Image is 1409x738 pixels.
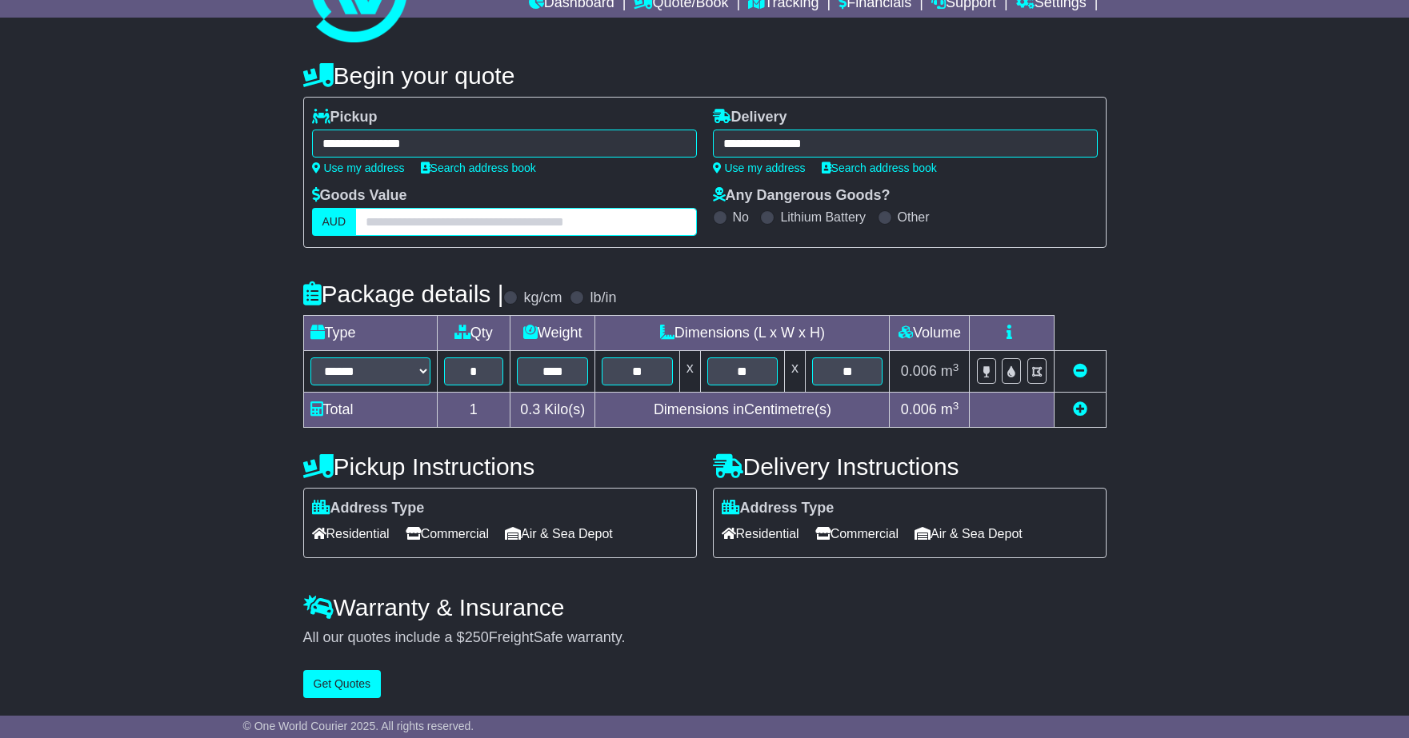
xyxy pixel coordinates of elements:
[505,521,613,546] span: Air & Sea Depot
[915,521,1023,546] span: Air & Sea Depot
[243,720,474,732] span: © One World Courier 2025. All rights reserved.
[312,500,425,517] label: Address Type
[595,393,890,428] td: Dimensions in Centimetre(s)
[312,109,378,126] label: Pickup
[713,453,1107,480] h4: Delivery Instructions
[1073,401,1087,417] a: Add new item
[465,629,489,645] span: 250
[523,289,562,307] label: kg/cm
[312,187,407,205] label: Goods Value
[941,363,959,379] span: m
[901,363,937,379] span: 0.006
[713,187,891,205] label: Any Dangerous Goods?
[679,351,700,393] td: x
[510,393,595,428] td: Kilo(s)
[303,393,437,428] td: Total
[595,316,890,351] td: Dimensions (L x W x H)
[312,208,357,236] label: AUD
[590,289,616,307] label: lb/in
[303,281,504,307] h4: Package details |
[406,521,489,546] span: Commercial
[822,162,937,174] a: Search address book
[1073,363,1087,379] a: Remove this item
[722,500,835,517] label: Address Type
[953,400,959,412] sup: 3
[303,629,1107,647] div: All our quotes include a $ FreightSafe warranty.
[780,209,866,225] label: Lithium Battery
[303,670,382,698] button: Get Quotes
[815,521,899,546] span: Commercial
[312,162,405,174] a: Use my address
[437,316,510,351] td: Qty
[520,401,540,417] span: 0.3
[510,316,595,351] td: Weight
[303,62,1107,89] h4: Begin your quote
[941,401,959,417] span: m
[890,316,970,351] td: Volume
[722,521,799,546] span: Residential
[312,521,390,546] span: Residential
[303,594,1107,620] h4: Warranty & Insurance
[421,162,536,174] a: Search address book
[303,316,437,351] td: Type
[898,209,930,225] label: Other
[303,453,697,480] h4: Pickup Instructions
[785,351,806,393] td: x
[901,401,937,417] span: 0.006
[953,361,959,373] sup: 3
[713,109,787,126] label: Delivery
[437,393,510,428] td: 1
[713,162,806,174] a: Use my address
[733,209,749,225] label: No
